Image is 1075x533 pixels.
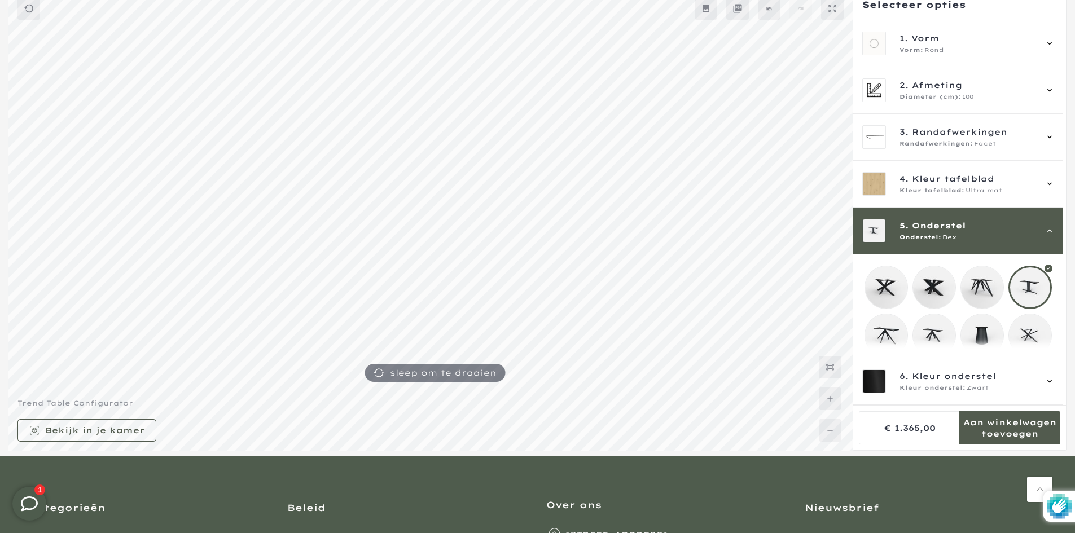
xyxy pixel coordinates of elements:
h3: Beleid [287,501,529,514]
img: Beschermd door hCaptcha [1047,491,1072,522]
h3: Over ons [546,499,788,511]
h3: Nieuwsbrief [805,501,1047,514]
iframe: toggle-frame [1,475,58,532]
h3: Categorieën [28,501,270,514]
a: Terug naar boven [1027,477,1052,502]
